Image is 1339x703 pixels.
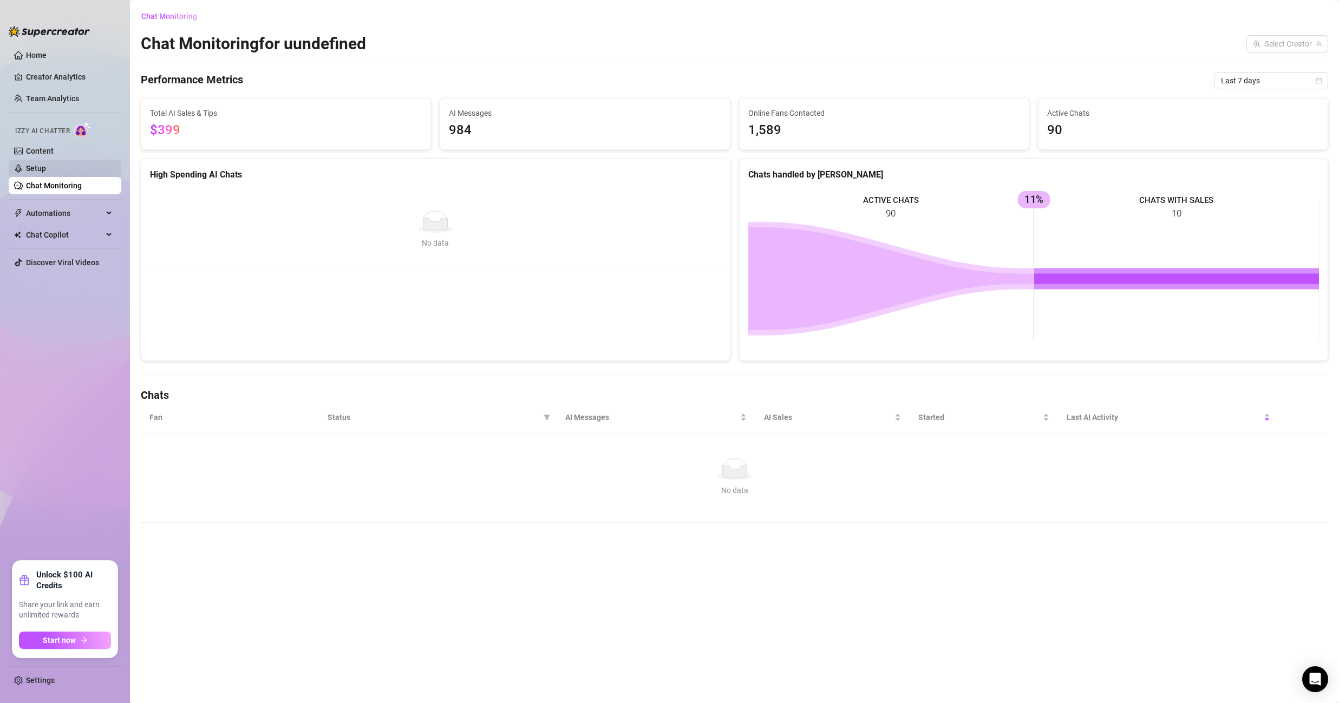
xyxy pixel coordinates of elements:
[141,403,319,432] th: Fan
[43,636,76,645] span: Start now
[150,107,422,119] span: Total AI Sales & Tips
[748,107,1020,119] span: Online Fans Contacted
[1221,73,1322,89] span: Last 7 days
[449,107,721,119] span: AI Messages
[19,632,111,649] button: Start nowarrow-right
[26,94,79,103] a: Team Analytics
[1302,666,1328,692] div: Open Intercom Messenger
[154,484,1315,496] div: No data
[918,411,1041,423] span: Started
[1058,403,1279,432] th: Last AI Activity
[26,68,113,86] a: Creator Analytics
[449,120,721,141] span: 984
[1067,411,1262,423] span: Last AI Activity
[544,414,550,421] span: filter
[141,34,366,54] h2: Chat Monitoring for uundefined
[141,387,1328,403] h4: Chats
[1047,107,1319,119] span: Active Chats
[328,411,539,423] span: Status
[541,409,552,425] span: filter
[565,411,739,423] span: AI Messages
[26,51,47,60] a: Home
[764,411,892,423] span: AI Sales
[1316,77,1322,84] span: calendar
[26,147,54,155] a: Content
[141,72,243,89] h4: Performance Metrics
[19,600,111,621] span: Share your link and earn unlimited rewards
[26,181,82,190] a: Chat Monitoring
[755,403,910,432] th: AI Sales
[910,403,1058,432] th: Started
[557,403,756,432] th: AI Messages
[26,164,46,173] a: Setup
[141,12,197,21] span: Chat Monitoring
[80,636,88,644] span: arrow-right
[748,168,1320,181] div: Chats handled by [PERSON_NAME]
[9,26,90,37] img: logo-BBDzfeDw.svg
[14,209,23,218] span: thunderbolt
[1316,41,1322,47] span: team
[15,126,70,136] span: Izzy AI Chatter
[150,168,721,181] div: High Spending AI Chats
[14,231,21,239] img: Chat Copilot
[26,258,99,267] a: Discover Viral Videos
[150,122,180,137] span: $399
[161,237,710,249] div: No data
[19,575,30,586] span: gift
[26,676,55,685] a: Settings
[36,569,111,591] strong: Unlock $100 AI Credits
[141,8,206,25] button: Chat Monitoring
[1047,120,1319,141] span: 90
[74,122,91,137] img: AI Chatter
[26,205,103,222] span: Automations
[26,226,103,244] span: Chat Copilot
[748,120,1020,141] span: 1,589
